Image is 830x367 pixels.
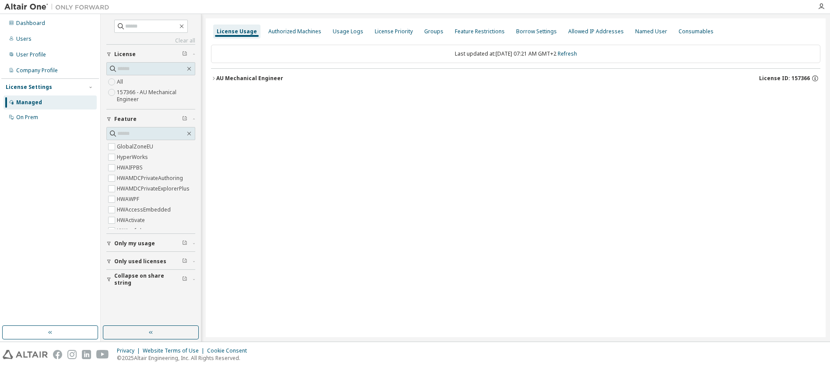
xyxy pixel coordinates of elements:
[16,35,32,42] div: Users
[117,205,172,215] label: HWAccessEmbedded
[455,28,505,35] div: Feature Restrictions
[182,276,187,283] span: Clear filter
[16,67,58,74] div: Company Profile
[211,45,820,63] div: Last updated at: [DATE] 07:21 AM GMT+2
[117,87,195,105] label: 157366 - AU Mechanical Engineer
[333,28,363,35] div: Usage Logs
[143,347,207,354] div: Website Terms of Use
[114,116,137,123] span: Feature
[16,114,38,121] div: On Prem
[16,51,46,58] div: User Profile
[106,45,195,64] button: License
[117,141,155,152] label: GlobalZoneEU
[16,99,42,106] div: Managed
[182,51,187,58] span: Clear filter
[217,28,257,35] div: License Usage
[114,51,136,58] span: License
[114,240,155,247] span: Only my usage
[182,240,187,247] span: Clear filter
[635,28,667,35] div: Named User
[117,183,191,194] label: HWAMDCPrivateExplorerPlus
[114,272,182,286] span: Collapse on share string
[82,350,91,359] img: linkedin.svg
[117,152,150,162] label: HyperWorks
[568,28,624,35] div: Allowed IP Addresses
[117,162,144,173] label: HWAIFPBS
[759,75,810,82] span: License ID: 157366
[424,28,443,35] div: Groups
[117,77,125,87] label: All
[182,116,187,123] span: Clear filter
[117,226,145,236] label: HWAcufwh
[67,350,77,359] img: instagram.svg
[117,215,147,226] label: HWActivate
[516,28,557,35] div: Borrow Settings
[114,258,166,265] span: Only used licenses
[216,75,283,82] div: AU Mechanical Engineer
[106,234,195,253] button: Only my usage
[106,109,195,129] button: Feature
[6,84,52,91] div: License Settings
[106,252,195,271] button: Only used licenses
[117,354,252,362] p: © 2025 Altair Engineering, Inc. All Rights Reserved.
[117,194,141,205] label: HWAWPF
[268,28,321,35] div: Authorized Machines
[211,69,820,88] button: AU Mechanical EngineerLicense ID: 157366
[16,20,45,27] div: Dashboard
[182,258,187,265] span: Clear filter
[679,28,714,35] div: Consumables
[375,28,413,35] div: License Priority
[117,347,143,354] div: Privacy
[3,350,48,359] img: altair_logo.svg
[106,37,195,44] a: Clear all
[4,3,114,11] img: Altair One
[207,347,252,354] div: Cookie Consent
[106,270,195,289] button: Collapse on share string
[117,173,185,183] label: HWAMDCPrivateAuthoring
[96,350,109,359] img: youtube.svg
[558,50,577,57] a: Refresh
[53,350,62,359] img: facebook.svg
